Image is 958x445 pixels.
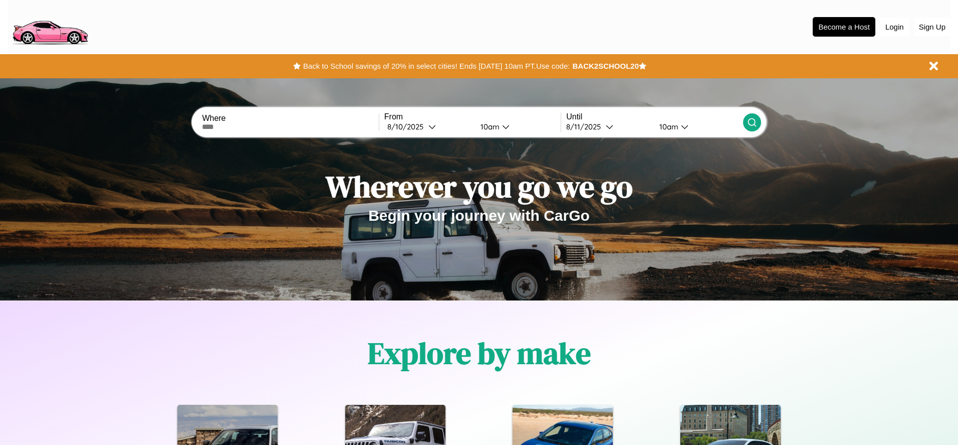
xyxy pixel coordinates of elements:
img: logo [8,5,92,47]
div: 8 / 11 / 2025 [566,122,606,131]
button: Become a Host [813,17,875,37]
b: BACK2SCHOOL20 [572,62,639,70]
h1: Explore by make [368,333,591,374]
button: 10am [651,121,743,132]
button: Login [880,18,909,36]
label: Until [566,112,743,121]
div: 10am [475,122,502,131]
button: 10am [472,121,561,132]
button: Back to School savings of 20% in select cities! Ends [DATE] 10am PT.Use code: [301,59,572,73]
div: 8 / 10 / 2025 [387,122,428,131]
label: From [384,112,561,121]
button: Sign Up [914,18,950,36]
label: Where [202,114,378,123]
button: 8/10/2025 [384,121,472,132]
div: 10am [654,122,681,131]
